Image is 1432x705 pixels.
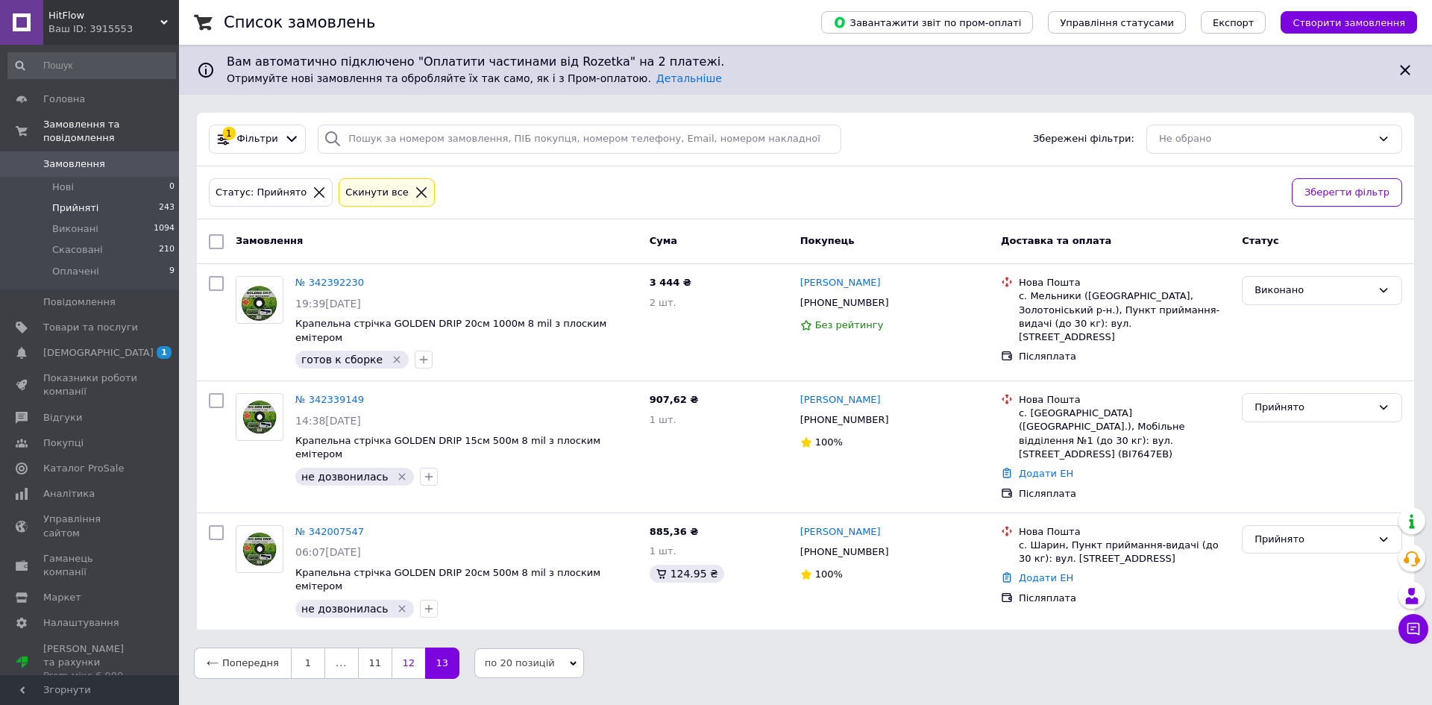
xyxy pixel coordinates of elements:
[169,265,175,278] span: 9
[650,394,699,405] span: 907,62 ₴
[224,13,375,31] h1: Список замовлень
[301,603,388,615] span: не дозвонилась
[236,276,283,324] a: Фото товару
[1048,11,1186,34] button: Управління статусами
[43,157,105,171] span: Замовлення
[295,298,361,310] span: 19:39[DATE]
[48,9,160,22] span: HitFlow
[43,295,116,309] span: Повідомлення
[1019,393,1230,407] div: Нова Пошта
[342,185,412,201] div: Cкинути все
[656,72,722,84] a: Детальніше
[325,648,358,679] span: ...
[295,318,606,343] a: Крапельна стрічка GOLDEN DRIP 20см 1000м 8 mil з плоским емітером
[295,394,364,405] a: № 342339149
[159,201,175,215] span: 243
[213,185,310,201] div: Статус: Прийнято
[1019,592,1230,605] div: Післяплата
[1019,487,1230,501] div: Післяплата
[650,526,699,537] span: 885,36 ₴
[295,526,364,537] a: № 342007547
[236,525,283,573] a: Фото товару
[650,277,691,288] span: 3 444 ₴
[236,277,283,323] img: Фото товару
[1254,283,1372,298] div: Виконано
[169,181,175,194] span: 0
[43,669,138,683] div: Prom мікс 6 000
[43,513,138,539] span: Управління сайтом
[1159,131,1372,147] div: Не обрано
[52,181,74,194] span: Нові
[295,567,600,592] a: Крапельна стрічка GOLDEN DRIP 20см 500м 8 mil з плоским емітером
[48,22,179,36] div: Ваш ID: 3915553
[650,414,676,425] span: 1 шт.
[797,293,892,313] div: [PHONE_NUMBER]
[222,127,236,140] div: 1
[650,565,724,583] div: 124.95 ₴
[52,243,103,257] span: Скасовані
[43,642,138,683] span: [PERSON_NAME] та рахунки
[1060,17,1174,28] span: Управління статусами
[242,526,277,572] img: Фото товару
[242,394,277,440] img: Фото товару
[43,411,82,424] span: Відгуки
[800,276,881,290] a: [PERSON_NAME]
[396,603,408,615] svg: Видалити мітку
[43,436,84,450] span: Покупці
[236,235,303,246] span: Замовлення
[43,321,138,334] span: Товари та послуги
[43,346,154,360] span: [DEMOGRAPHIC_DATA]
[1019,350,1230,363] div: Післяплата
[43,487,95,501] span: Аналітика
[1019,572,1073,583] a: Додати ЕН
[43,118,179,145] span: Замовлення та повідомлення
[1304,185,1389,201] span: Зберегти фільтр
[1281,11,1417,34] button: Створити замовлення
[800,525,881,539] a: [PERSON_NAME]
[157,346,172,359] span: 1
[295,277,364,288] a: № 342392230
[318,125,841,154] input: Пошук за номером замовлення, ПІБ покупця, номером телефону, Email, номером накладної
[227,72,722,84] span: Отримуйте нові замовлення та обробляйте їх так само, як і з Пром-оплатою.
[1254,400,1372,416] div: Прийнято
[1293,17,1405,28] span: Створити замовлення
[295,415,361,427] span: 14:38[DATE]
[52,201,98,215] span: Прийняті
[358,648,392,679] a: 11
[227,54,1384,71] span: Вам автоматично підключено "Оплатити частинами від Rozetka" на 2 платежі.
[1001,235,1111,246] span: Доставка та оплата
[800,235,855,246] span: Покупець
[1019,289,1230,344] div: с. Мельники ([GEOGRAPHIC_DATA], Золотоніський р-н.), Пункт приймання-видачі (до 30 кг): вул. [STR...
[295,435,600,460] a: Крапельна стрічка GOLDEN DRIP 15см 500м 8 mil з плоским емітером
[52,265,99,278] span: Оплачені
[159,243,175,257] span: 210
[800,393,881,407] a: [PERSON_NAME]
[797,542,892,562] div: [PHONE_NUMBER]
[52,222,98,236] span: Виконані
[43,372,138,398] span: Показники роботи компанії
[474,648,584,678] span: по 20 позицій
[815,568,843,580] span: 100%
[396,471,408,483] svg: Видалити мітку
[833,16,1021,29] span: Завантажити звіт по пром-оплаті
[301,471,388,483] span: не дозвонилась
[1254,532,1372,548] div: Прийнято
[1266,16,1417,28] a: Створити замовлення
[650,235,677,246] span: Cума
[821,11,1033,34] button: Завантажити звіт по пром-оплаті
[291,648,325,679] a: 1
[1213,17,1254,28] span: Експорт
[43,93,85,106] span: Головна
[391,354,403,366] svg: Видалити мітку
[650,545,676,557] span: 1 шт.
[1242,235,1279,246] span: Статус
[1398,614,1428,644] button: Чат з покупцем
[815,319,884,330] span: Без рейтингу
[1292,178,1402,207] button: Зберегти фільтр
[43,552,138,579] span: Гаманець компанії
[1019,525,1230,539] div: Нова Пошта
[392,648,425,679] a: 12
[295,546,361,558] span: 06:07[DATE]
[301,354,383,366] span: готов к сборке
